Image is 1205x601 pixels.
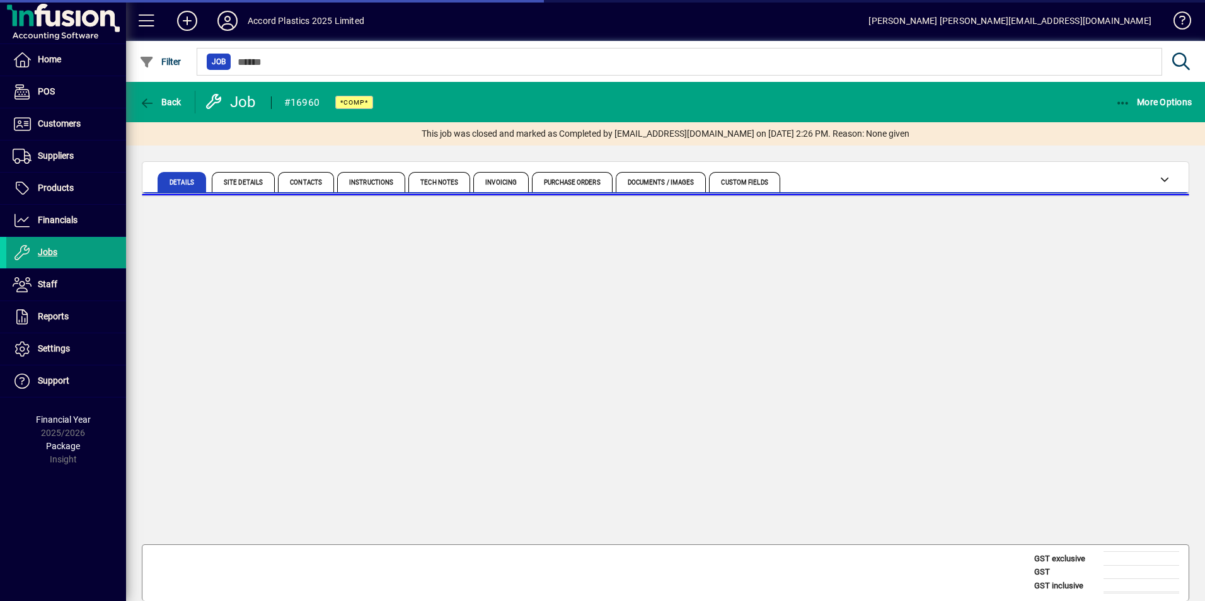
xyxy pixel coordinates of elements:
a: POS [6,76,126,108]
span: Jobs [38,247,57,257]
span: Financials [38,215,78,225]
span: Reason: None given [833,127,909,140]
span: Financial Year [36,415,91,425]
span: Staff [38,279,57,289]
span: Filter [139,57,182,67]
div: [PERSON_NAME] [PERSON_NAME][EMAIL_ADDRESS][DOMAIN_NAME] [868,11,1151,31]
button: Filter [136,50,185,73]
span: Instructions [349,180,393,186]
a: Products [6,173,126,204]
span: Job [212,55,226,68]
span: Contacts [290,180,322,186]
span: Suppliers [38,151,74,161]
span: Site Details [224,180,263,186]
span: Reports [38,311,69,321]
a: Customers [6,108,126,140]
span: Back [139,97,182,107]
span: Documents / Images [628,180,695,186]
span: Package [46,441,80,451]
div: Accord Plastics 2025 Limited [248,11,364,31]
span: Tech Notes [420,180,458,186]
span: Custom Fields [721,180,768,186]
button: Profile [207,9,248,32]
button: Back [136,91,185,113]
span: Home [38,54,61,64]
a: Financials [6,205,126,236]
a: Support [6,365,126,397]
a: Staff [6,269,126,300]
span: This job was closed and marked as Completed by [EMAIL_ADDRESS][DOMAIN_NAME] on [DATE] 2:26 PM. [422,127,831,140]
app-page-header-button: Back [126,91,195,113]
span: Invoicing [485,180,517,186]
div: Job [205,92,258,112]
span: Support [38,375,69,386]
button: More Options [1112,91,1196,113]
span: Settings [38,343,70,353]
a: Settings [6,333,126,365]
span: More Options [1116,97,1192,107]
td: GST inclusive [1028,579,1104,593]
span: Customers [38,118,81,129]
a: Knowledge Base [1164,3,1189,43]
button: Add [167,9,207,32]
span: Details [170,180,194,186]
a: Reports [6,301,126,333]
a: Home [6,44,126,76]
td: GST [1028,565,1104,579]
span: Products [38,183,74,193]
span: POS [38,86,55,96]
div: #16960 [284,93,320,113]
a: Suppliers [6,140,126,172]
span: Purchase Orders [544,180,601,186]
